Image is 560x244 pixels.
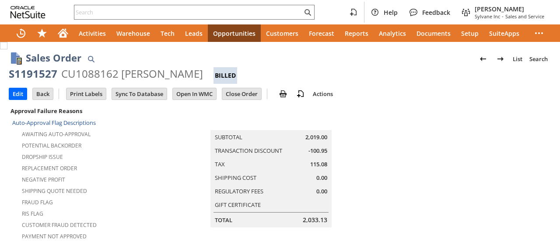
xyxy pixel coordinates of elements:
[22,199,53,206] a: Fraud Flag
[339,24,374,42] a: Reports
[310,160,327,168] span: 115.08
[484,24,525,42] a: SuiteApps
[58,28,68,38] svg: Home
[266,29,298,38] span: Customers
[526,52,551,66] a: Search
[505,13,544,20] span: Sales and Service
[10,24,31,42] a: Recent Records
[9,88,27,100] input: Edit
[12,119,96,127] a: Auto-Approval Flag Descriptions
[489,29,519,38] span: SuiteApps
[316,187,327,196] span: 0.00
[112,88,167,100] input: Sync To Database
[116,29,150,38] span: Warehouse
[31,24,52,42] div: Shortcuts
[215,147,282,155] a: Transaction Discount
[475,5,544,13] span: [PERSON_NAME]
[161,29,175,38] span: Tech
[37,28,47,38] svg: Shortcuts
[316,174,327,182] span: 0.00
[215,133,242,141] a: Subtotal
[215,174,256,182] a: Shipping Cost
[22,221,97,229] a: Customer Fraud Detected
[79,29,106,38] span: Activities
[22,142,81,149] a: Potential Backorder
[155,24,180,42] a: Tech
[261,24,304,42] a: Customers
[22,165,77,172] a: Replacement Order
[295,89,306,99] img: add-record.svg
[86,54,96,64] img: Quick Find
[416,29,451,38] span: Documents
[304,24,339,42] a: Forecast
[411,24,456,42] a: Documents
[210,116,332,130] caption: Summary
[528,24,549,42] div: More menus
[302,7,313,17] svg: Search
[22,176,65,183] a: Negative Profit
[173,88,216,100] input: Open In WMC
[22,210,43,217] a: RIS flag
[73,24,111,42] a: Activities
[180,24,208,42] a: Leads
[509,52,526,66] a: List
[345,29,368,38] span: Reports
[456,24,484,42] a: Setup
[22,187,87,195] a: Shipping Quote Needed
[215,187,263,195] a: Regulatory Fees
[111,24,155,42] a: Warehouse
[16,28,26,38] svg: Recent Records
[215,216,232,224] a: Total
[208,24,261,42] a: Opportunities
[308,147,327,155] span: -100.95
[33,88,53,100] input: Back
[478,54,488,64] img: Previous
[26,51,81,65] h1: Sales Order
[422,8,450,17] span: Feedback
[185,29,203,38] span: Leads
[61,67,203,81] div: CU1088162 [PERSON_NAME]
[22,131,91,138] a: Awaiting Auto-Approval
[502,13,504,20] span: -
[52,24,73,42] a: Home
[215,160,225,168] a: Tax
[309,90,336,98] a: Actions
[74,7,302,17] input: Search
[9,67,57,81] div: S1191527
[303,216,327,224] span: 2,033.13
[461,29,479,38] span: Setup
[278,89,288,99] img: print.svg
[213,29,255,38] span: Opportunities
[9,105,186,117] div: Approval Failure Reasons
[10,6,45,18] svg: logo
[213,67,237,84] div: Billed
[475,13,500,20] span: Sylvane Inc
[66,88,106,100] input: Print Labels
[22,233,87,240] a: Payment not approved
[495,54,506,64] img: Next
[379,29,406,38] span: Analytics
[215,201,261,209] a: Gift Certificate
[222,88,261,100] input: Close Order
[305,133,327,141] span: 2,019.00
[384,8,398,17] span: Help
[374,24,411,42] a: Analytics
[22,153,63,161] a: Dropship Issue
[309,29,334,38] span: Forecast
